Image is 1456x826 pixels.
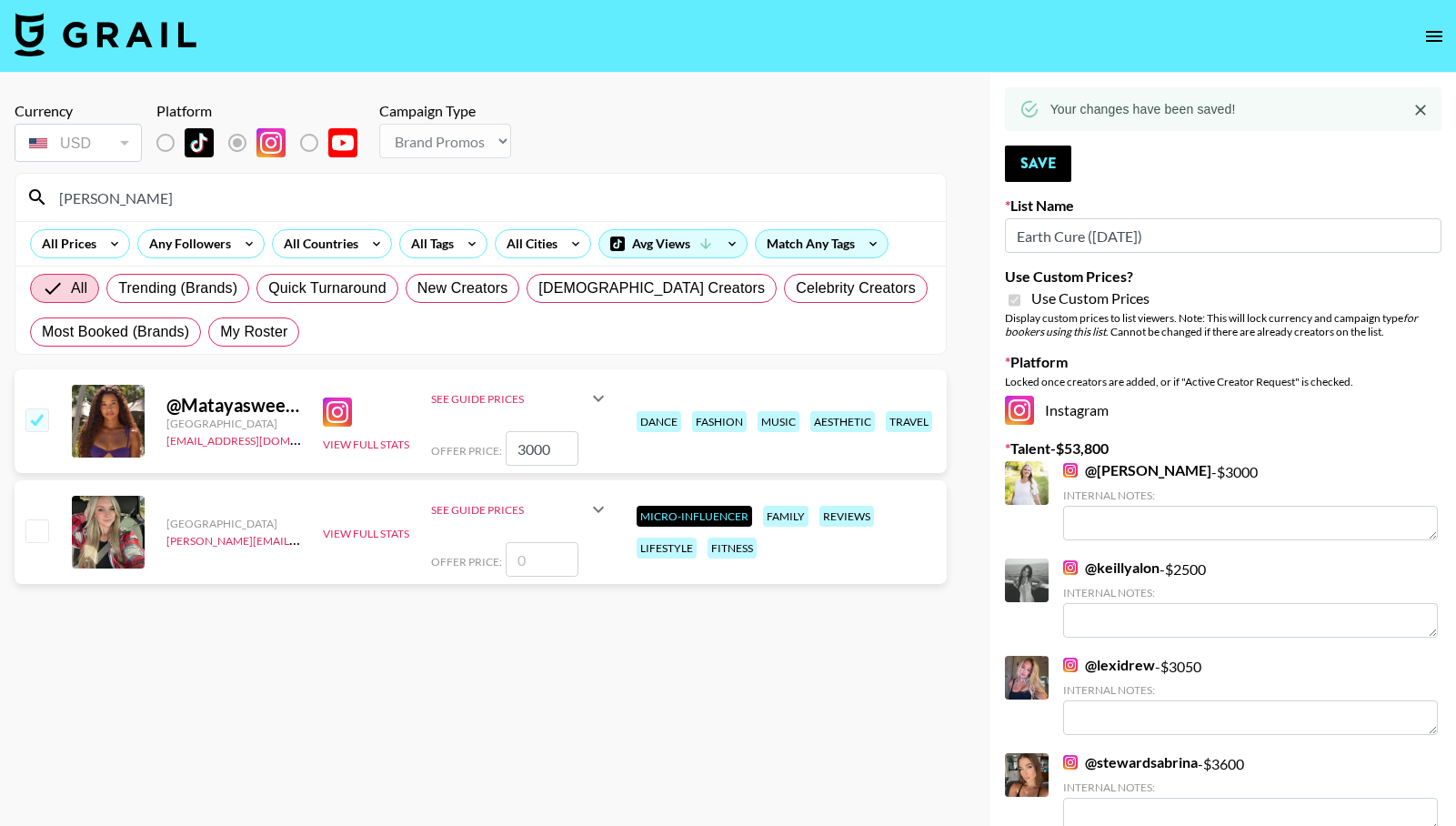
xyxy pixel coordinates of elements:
[1063,781,1438,794] div: Internal Notes:
[323,527,409,540] button: View Full Stats
[1005,439,1441,458] label: Talent - $ 53,800
[763,506,808,527] div: family
[328,128,357,157] img: YouTube
[15,102,142,120] div: Currency
[166,430,349,448] a: [EMAIL_ADDRESS][DOMAIN_NAME]
[1050,93,1236,126] div: Your changes have been saved!
[1063,461,1211,479] a: @[PERSON_NAME]
[599,230,747,257] div: Avg Views
[1005,353,1441,371] label: Platform
[758,411,799,432] div: music
[1063,656,1438,735] div: - $ 3050
[1005,311,1441,338] div: Display custom prices to list viewers. Note: This will lock currency and campaign type . Cannot b...
[637,506,752,527] div: Micro-Influencer
[708,538,757,559] div: fitness
[1005,375,1441,388] div: Locked once creators are added, or if "Active Creator Request" is checked.
[819,506,874,527] div: reviews
[692,411,747,432] div: fashion
[1063,586,1438,599] div: Internal Notes:
[31,230,100,257] div: All Prices
[1005,396,1441,425] div: Instagram
[15,120,142,166] div: Currency is locked to USD
[431,377,609,420] div: See Guide Prices
[323,438,409,451] button: View Full Stats
[1063,656,1155,674] a: @lexidrew
[1005,311,1418,338] em: for bookers using this list
[431,555,502,569] span: Offer Price:
[417,277,508,299] span: New Creators
[1063,755,1078,770] img: Instagram
[1005,267,1441,286] label: Use Custom Prices?
[156,124,372,162] div: List locked to Instagram.
[256,128,286,157] img: Instagram
[18,127,138,159] div: USD
[138,230,235,257] div: Any Followers
[810,411,875,432] div: aesthetic
[15,13,196,56] img: Grail Talent
[431,488,609,531] div: See Guide Prices
[796,277,916,299] span: Celebrity Creators
[1063,489,1438,502] div: Internal Notes:
[1063,560,1078,575] img: Instagram
[1031,289,1150,307] span: Use Custom Prices
[1063,753,1198,771] a: @stewardsabrina
[42,321,189,343] span: Most Booked (Brands)
[323,398,352,427] img: Instagram
[506,431,578,466] input: 5,000
[400,230,457,257] div: All Tags
[48,183,935,212] input: Search by User Name
[1407,96,1434,124] button: Close
[431,392,587,406] div: See Guide Prices
[1005,146,1071,182] button: Save
[538,277,765,299] span: [DEMOGRAPHIC_DATA] Creators
[156,102,372,120] div: Platform
[1063,559,1438,638] div: - $ 2500
[1005,196,1441,215] label: List Name
[166,530,436,548] a: [PERSON_NAME][EMAIL_ADDRESS][DOMAIN_NAME]
[268,277,387,299] span: Quick Turnaround
[220,321,287,343] span: My Roster
[1063,683,1438,697] div: Internal Notes:
[756,230,888,257] div: Match Any Tags
[185,128,214,157] img: TikTok
[166,417,301,430] div: [GEOGRAPHIC_DATA]
[1063,559,1160,577] a: @keillyalon
[496,230,561,257] div: All Cities
[118,277,237,299] span: Trending (Brands)
[506,542,578,577] input: 0
[71,277,87,299] span: All
[637,538,697,559] div: lifestyle
[166,517,301,530] div: [GEOGRAPHIC_DATA]
[431,444,502,458] span: Offer Price:
[886,411,932,432] div: travel
[166,394,301,417] div: @ Matayasweeting
[1005,396,1034,425] img: Instagram
[273,230,362,257] div: All Countries
[1063,463,1078,478] img: Instagram
[637,411,681,432] div: dance
[431,503,587,517] div: See Guide Prices
[1416,18,1452,55] button: open drawer
[1063,461,1438,540] div: - $ 3000
[379,102,511,120] div: Campaign Type
[1063,658,1078,672] img: Instagram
